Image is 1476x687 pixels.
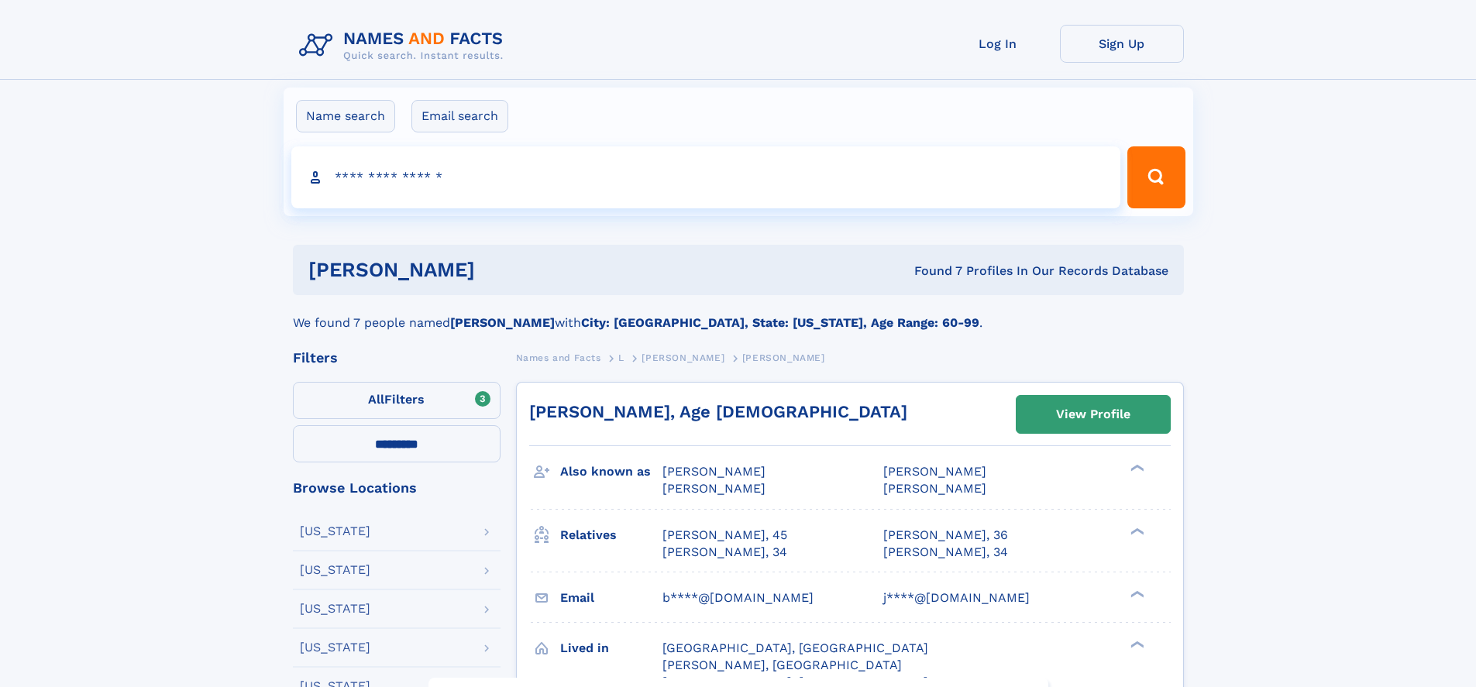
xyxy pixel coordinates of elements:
[662,544,787,561] a: [PERSON_NAME], 34
[560,635,662,661] h3: Lived in
[300,641,370,654] div: [US_STATE]
[1127,526,1145,536] div: ❯
[618,348,624,367] a: L
[300,525,370,538] div: [US_STATE]
[308,260,695,280] h1: [PERSON_NAME]
[662,464,766,479] span: [PERSON_NAME]
[662,481,766,496] span: [PERSON_NAME]
[293,351,501,365] div: Filters
[1127,589,1145,599] div: ❯
[529,402,907,421] a: [PERSON_NAME], Age [DEMOGRAPHIC_DATA]
[1060,25,1184,63] a: Sign Up
[560,585,662,611] h3: Email
[296,100,395,132] label: Name search
[1017,396,1170,433] a: View Profile
[642,352,724,363] span: [PERSON_NAME]
[1127,463,1145,473] div: ❯
[300,603,370,615] div: [US_STATE]
[662,641,928,655] span: [GEOGRAPHIC_DATA], [GEOGRAPHIC_DATA]
[450,315,555,330] b: [PERSON_NAME]
[1127,639,1145,649] div: ❯
[662,658,902,672] span: [PERSON_NAME], [GEOGRAPHIC_DATA]
[1056,397,1130,432] div: View Profile
[293,382,501,419] label: Filters
[560,522,662,548] h3: Relatives
[411,100,508,132] label: Email search
[516,348,601,367] a: Names and Facts
[883,464,986,479] span: [PERSON_NAME]
[662,527,787,544] a: [PERSON_NAME], 45
[1127,146,1185,208] button: Search Button
[642,348,724,367] a: [PERSON_NAME]
[883,481,986,496] span: [PERSON_NAME]
[300,564,370,576] div: [US_STATE]
[293,25,516,67] img: Logo Names and Facts
[560,459,662,485] h3: Also known as
[883,544,1008,561] a: [PERSON_NAME], 34
[742,352,825,363] span: [PERSON_NAME]
[368,392,384,407] span: All
[936,25,1060,63] a: Log In
[883,527,1008,544] a: [PERSON_NAME], 36
[618,352,624,363] span: L
[293,481,501,495] div: Browse Locations
[581,315,979,330] b: City: [GEOGRAPHIC_DATA], State: [US_STATE], Age Range: 60-99
[291,146,1121,208] input: search input
[694,263,1168,280] div: Found 7 Profiles In Our Records Database
[293,295,1184,332] div: We found 7 people named with .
